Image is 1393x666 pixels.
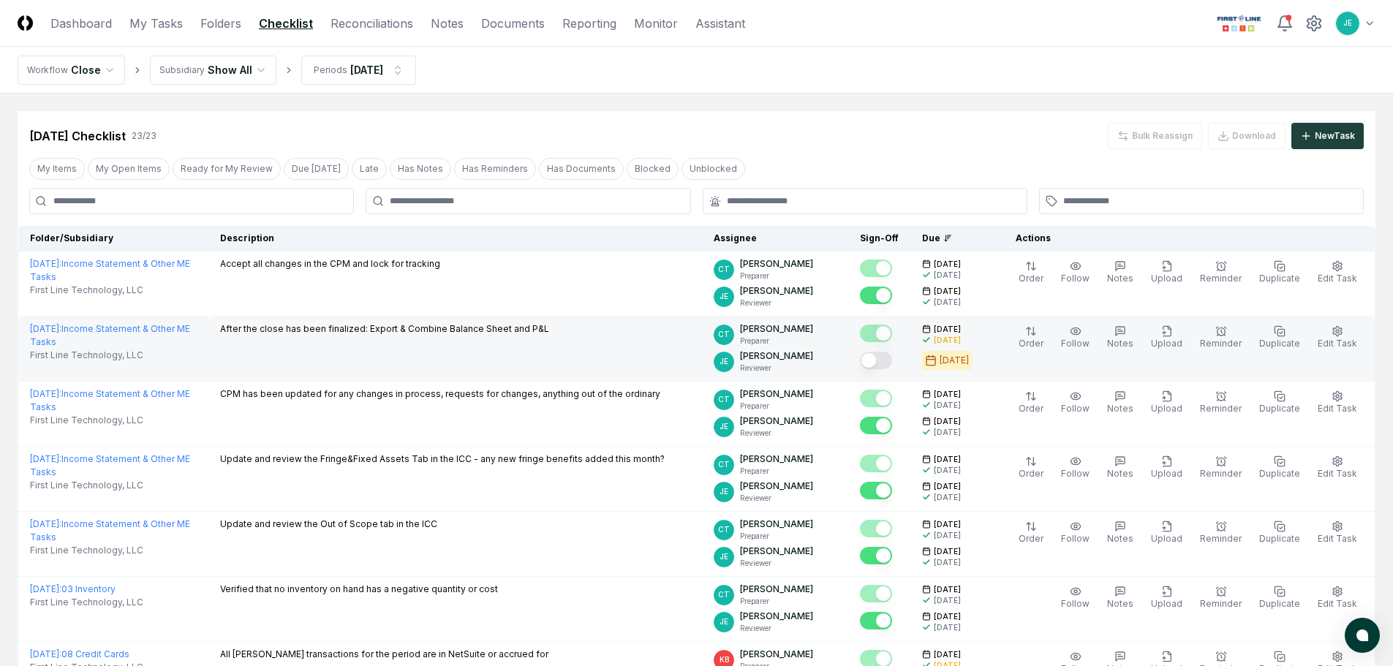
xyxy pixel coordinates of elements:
span: First Line Technology, LLC [30,414,143,427]
span: [DATE] : [30,323,61,334]
span: CT [718,459,730,470]
button: Mark complete [860,287,892,304]
button: Mark complete [860,417,892,434]
span: JE [720,616,728,627]
a: Reporting [562,15,616,32]
span: Duplicate [1259,338,1300,349]
button: Mark complete [860,520,892,537]
span: Notes [1107,338,1133,349]
p: CPM has been updated for any changes in process, requests for changes, anything out of the ordinary [220,387,660,401]
button: My Items [29,158,85,180]
p: After the close has been finalized: Export & Combine Balance Sheet and P&L [220,322,549,336]
span: [DATE] [934,389,961,400]
div: [DATE] [934,492,961,503]
span: Notes [1107,403,1133,414]
span: CT [718,264,730,275]
button: Blocked [627,158,679,180]
span: Upload [1151,598,1182,609]
p: All [PERSON_NAME] transactions for the period are in NetSuite or accrued for [220,648,548,661]
p: [PERSON_NAME] [740,583,813,596]
th: Sign-Off [848,226,910,251]
div: [DATE] [934,595,961,606]
span: First Line Technology, LLC [30,479,143,492]
span: Duplicate [1259,598,1300,609]
button: Edit Task [1315,583,1360,613]
button: Upload [1148,518,1185,548]
button: Has Notes [390,158,451,180]
button: Upload [1148,387,1185,418]
span: Order [1019,533,1043,544]
button: Mark complete [860,585,892,602]
a: Checklist [259,15,313,32]
span: Reminder [1200,468,1242,479]
span: Upload [1151,273,1182,284]
span: First Line Technology, LLC [30,544,143,557]
p: Preparer [740,466,813,477]
button: NewTask [1291,123,1364,149]
a: [DATE]:Income Statement & Other ME Tasks [30,323,190,347]
button: Unblocked [682,158,745,180]
button: Upload [1148,322,1185,353]
span: CT [718,329,730,340]
span: Notes [1107,533,1133,544]
button: Reminder [1197,453,1245,483]
span: JE [720,291,728,302]
a: Monitor [634,15,678,32]
a: Folders [200,15,241,32]
button: Edit Task [1315,257,1360,288]
a: Reconciliations [331,15,413,32]
div: [DATE] [934,400,961,411]
span: Reminder [1200,338,1242,349]
p: Update and review the Fringe&Fixed Assets Tab in the ICC - any new fringe benefits added this month? [220,453,665,466]
button: Ready for My Review [173,158,281,180]
p: Reviewer [740,363,813,374]
a: Documents [481,15,545,32]
span: JE [720,486,728,497]
p: Reviewer [740,623,813,634]
button: Has Reminders [454,158,536,180]
th: Description [208,226,702,251]
span: Edit Task [1318,533,1357,544]
button: Edit Task [1315,322,1360,353]
div: [DATE] [350,62,383,77]
div: Periods [314,64,347,77]
span: Reminder [1200,273,1242,284]
button: Mark complete [860,390,892,407]
button: Edit Task [1315,453,1360,483]
button: Notes [1104,257,1136,288]
p: Preparer [740,401,813,412]
span: [DATE] [934,546,961,557]
button: Mark complete [860,325,892,342]
span: JE [720,551,728,562]
span: CT [718,589,730,600]
p: [PERSON_NAME] [740,349,813,363]
div: Subsidiary [159,64,205,77]
span: Notes [1107,273,1133,284]
span: [DATE] : [30,388,61,399]
div: [DATE] [940,354,969,367]
p: [PERSON_NAME] [740,610,813,623]
p: [PERSON_NAME] [740,648,813,661]
a: [DATE]:08 Credit Cards [30,648,129,659]
p: Update and review the Out of Scope tab in the ICC [220,518,437,531]
nav: breadcrumb [18,56,416,85]
div: [DATE] [934,530,961,541]
p: Preparer [740,336,813,347]
div: [DATE] [934,557,961,568]
span: Follow [1061,273,1090,284]
button: Duplicate [1256,583,1303,613]
button: atlas-launcher [1345,618,1380,653]
span: [DATE] [934,416,961,427]
span: Follow [1061,468,1090,479]
span: [DATE] [934,649,961,660]
button: Upload [1148,453,1185,483]
span: JE [720,356,728,367]
p: Reviewer [740,558,813,569]
span: First Line Technology, LLC [30,349,143,362]
span: Order [1019,273,1043,284]
span: Order [1019,403,1043,414]
span: JE [1343,18,1352,29]
button: Reminder [1197,322,1245,353]
div: Actions [1004,232,1364,245]
p: Accept all changes in the CPM and lock for tracking [220,257,440,270]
